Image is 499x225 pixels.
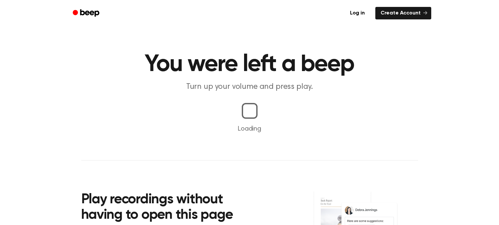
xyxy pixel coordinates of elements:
[375,7,431,19] a: Create Account
[343,6,371,21] a: Log in
[81,192,259,223] h2: Play recordings without having to open this page
[68,7,105,20] a: Beep
[8,124,491,134] p: Loading
[81,53,418,76] h1: You were left a beep
[123,82,376,92] p: Turn up your volume and press play.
